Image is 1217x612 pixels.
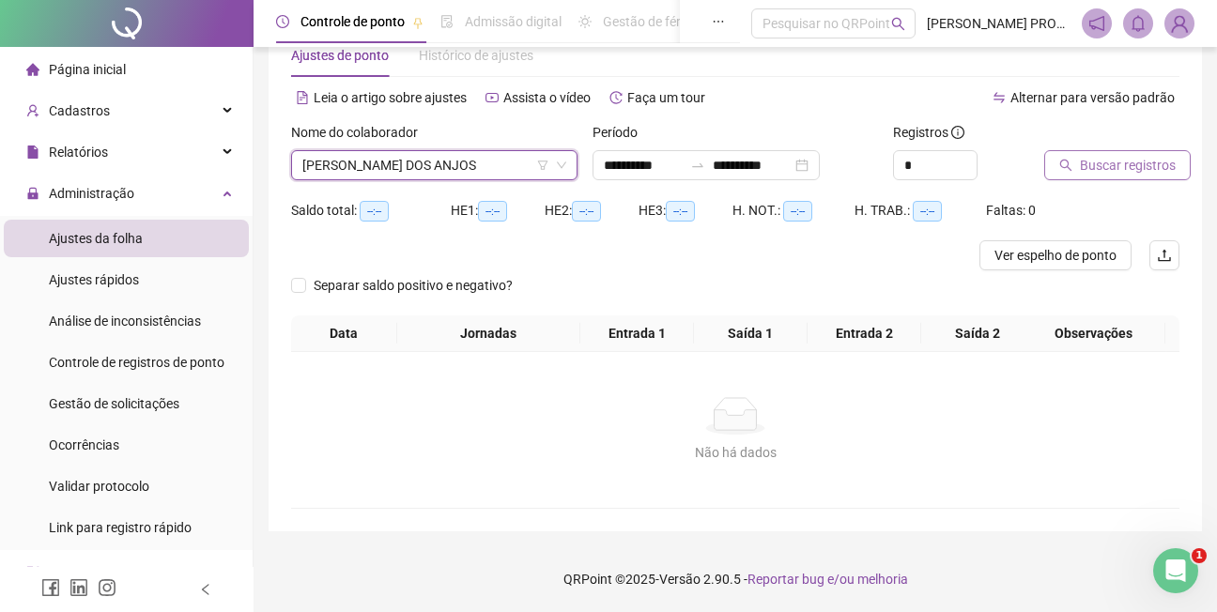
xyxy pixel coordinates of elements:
span: Registros [893,122,964,143]
span: Assista o vídeo [503,90,591,105]
span: file [26,145,39,159]
span: swap-right [690,158,705,173]
span: Gestão de férias [603,14,698,29]
th: Saída 1 [694,315,808,352]
span: home [26,63,39,76]
button: Buscar registros [1044,150,1191,180]
span: Faça um tour [627,90,705,105]
span: facebook [41,578,60,597]
span: Leia o artigo sobre ajustes [314,90,467,105]
div: HE 1: [451,200,545,222]
div: HE 3: [639,200,732,222]
span: ANDREA MARIA DE JESUS DOS ANJOS [302,151,566,179]
span: Observações [1028,323,1158,344]
div: HE 2: [545,200,639,222]
div: Não há dados [314,442,1157,463]
button: Ver espelho de ponto [979,240,1132,270]
span: Análise de inconsistências [49,314,201,329]
span: swap [993,91,1006,104]
div: H. TRAB.: [855,200,986,222]
span: youtube [485,91,499,104]
span: --:-- [572,201,601,222]
span: Buscar registros [1080,155,1176,176]
span: Versão [659,572,701,587]
span: file-text [296,91,309,104]
span: --:-- [478,201,507,222]
img: 90873 [1165,9,1194,38]
span: filter [537,160,548,171]
span: clock-circle [276,15,289,28]
span: pushpin [412,17,424,28]
span: Ajustes da folha [49,231,143,246]
span: Ajustes rápidos [49,272,139,287]
div: H. NOT.: [732,200,855,222]
span: [PERSON_NAME] PRODUÇÃO DE EVENTOS LTDA [927,13,1071,34]
span: Ocorrências [49,437,119,452]
span: Gestão de solicitações [49,396,179,411]
span: export [26,566,39,579]
iframe: Intercom live chat [1153,548,1198,593]
span: --:-- [360,201,389,222]
span: ellipsis [712,15,725,28]
span: --:-- [666,201,695,222]
span: bell [1130,15,1147,32]
th: Data [291,315,397,352]
th: Entrada 2 [808,315,921,352]
span: Admissão digital [465,14,562,29]
th: Observações [1021,315,1165,352]
span: search [1059,159,1072,172]
div: Saldo total: [291,200,451,222]
span: file-done [440,15,454,28]
label: Nome do colaborador [291,122,430,143]
span: search [891,17,905,31]
span: --:-- [913,201,942,222]
span: user-add [26,104,39,117]
div: Ajustes de ponto [291,45,389,66]
span: Controle de ponto [300,14,405,29]
span: Faltas: 0 [986,203,1036,218]
span: Controle de registros de ponto [49,355,224,370]
span: Exportações [49,565,122,580]
span: Cadastros [49,103,110,118]
span: notification [1088,15,1105,32]
label: Período [593,122,650,143]
span: Alternar para versão padrão [1010,90,1175,105]
footer: QRPoint © 2025 - 2.90.5 - [254,546,1217,612]
span: left [199,583,212,596]
span: Administração [49,186,134,201]
span: to [690,158,705,173]
span: instagram [98,578,116,597]
span: history [609,91,623,104]
span: Ver espelho de ponto [994,245,1117,266]
span: --:-- [783,201,812,222]
th: Jornadas [397,315,580,352]
span: Separar saldo positivo e negativo? [306,275,520,296]
span: upload [1157,248,1172,263]
th: Entrada 1 [580,315,694,352]
span: Relatórios [49,145,108,160]
span: 1 [1192,548,1207,563]
span: Link para registro rápido [49,520,192,535]
span: lock [26,187,39,200]
div: Histórico de ajustes [419,45,533,66]
span: Validar protocolo [49,479,149,494]
span: Reportar bug e/ou melhoria [747,572,908,587]
span: Página inicial [49,62,126,77]
span: linkedin [69,578,88,597]
span: info-circle [951,126,964,139]
span: sun [578,15,592,28]
th: Saída 2 [921,315,1035,352]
